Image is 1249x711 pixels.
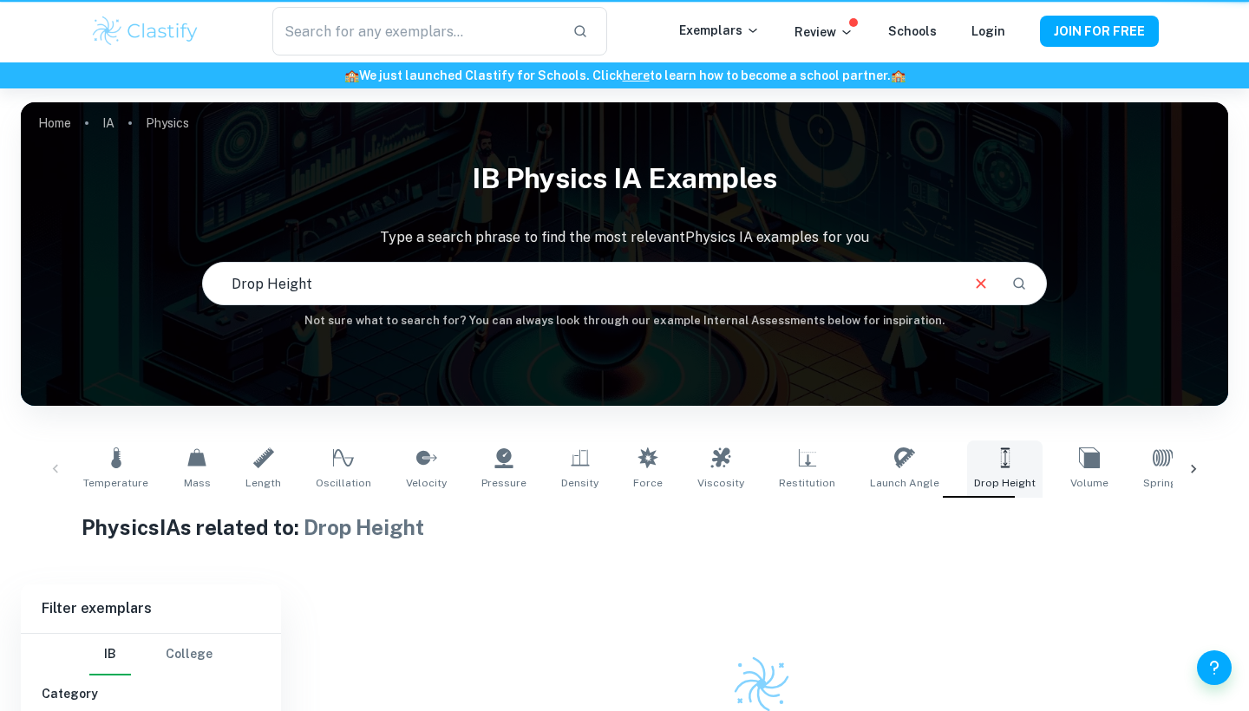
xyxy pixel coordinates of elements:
span: Drop Height [974,475,1036,491]
div: Filter type choice [89,634,213,675]
span: Drop Height [304,515,424,539]
input: E.g. harmonic motion analysis, light diffraction experiments, sliding objects down a ramp... [203,259,958,308]
span: Density [561,475,598,491]
span: Viscosity [697,475,744,491]
span: Velocity [406,475,447,491]
span: 🏫 [891,68,906,82]
p: Exemplars [679,21,760,40]
a: Schools [888,24,937,38]
span: Temperature [83,475,148,491]
span: 🏫 [344,68,359,82]
button: College [166,634,213,675]
p: Review [795,23,853,42]
button: Clear [965,267,997,300]
button: Help and Feedback [1197,650,1232,685]
a: IA [102,111,114,135]
img: Clastify logo [90,14,200,49]
span: Mass [184,475,211,491]
span: Launch Angle [870,475,939,491]
span: Oscillation [316,475,371,491]
span: Force [633,475,663,491]
button: Search [1004,269,1034,298]
h6: Category [42,684,260,703]
span: Pressure [481,475,526,491]
h1: Physics IAs related to: [82,512,1168,543]
span: Length [245,475,281,491]
a: Login [971,24,1005,38]
a: here [623,68,650,82]
a: Home [38,111,71,135]
h6: Not sure what to search for? You can always look through our example Internal Assessments below f... [21,312,1228,329]
h6: We just launched Clastify for Schools. Click to learn how to become a school partner. [3,66,1246,85]
p: Type a search phrase to find the most relevant Physics IA examples for you [21,227,1228,248]
button: JOIN FOR FREE [1040,16,1159,47]
h6: Filter exemplars [21,584,281,633]
button: IB [89,634,131,675]
span: Volume [1070,475,1108,491]
span: Restitution [779,475,835,491]
h1: IB Physics IA examples [21,151,1228,206]
span: Springs [1143,475,1183,491]
input: Search for any exemplars... [272,7,559,55]
p: Physics [146,114,189,133]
